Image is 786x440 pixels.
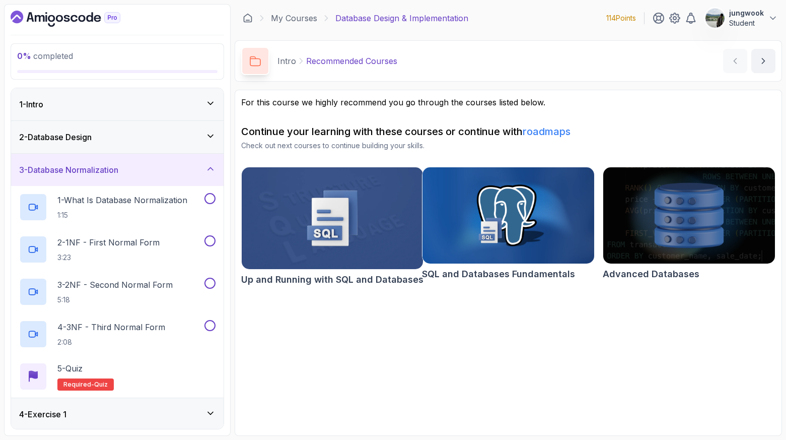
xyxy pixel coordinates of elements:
[19,131,92,143] h3: 2 - Database Design
[271,12,317,24] a: My Courses
[19,235,216,264] button: 2-1NF - First Normal Form3:23
[243,13,253,23] a: Dashboard
[744,400,776,430] iframe: chat widget
[242,167,423,269] img: Up and Running with SQL and Databases card
[11,398,224,430] button: 4-Exercise 1
[523,125,570,138] a: roadmaps
[57,295,173,305] p: 5:18
[11,121,224,153] button: 2-Database Design
[94,381,108,389] span: quiz
[241,167,423,287] a: Up and Running with SQL and Databases cardUp and Running with SQL and Databases
[57,362,83,374] p: 5 - Quiz
[751,49,775,73] button: next content
[606,13,636,23] p: 114 Points
[11,154,224,186] button: 3-Database Normalization
[241,124,775,139] h2: Continue your learning with these courses or continue with
[705,9,725,28] img: user profile image
[705,8,778,28] button: user profile imagejungwookStudent
[19,362,216,391] button: 5-QuizRequired-quiz
[422,167,594,264] img: SQL and Databases Fundamentals card
[17,51,73,61] span: completed
[19,408,66,420] h3: 4 - Exercise 1
[241,141,775,151] p: Check out next courses to continue building your skills.
[335,12,468,24] p: Database Design & Implementation
[19,320,216,348] button: 4-3NF - Third Normal Form2:08
[57,253,160,263] p: 3:23
[723,49,747,73] button: previous content
[241,273,423,287] h2: Up and Running with SQL and Databases
[17,51,31,61] span: 0 %
[19,193,216,221] button: 1-What Is Database Normalization1:15
[19,164,118,176] h3: 3 - Database Normalization
[422,167,595,281] a: SQL and Databases Fundamentals cardSQL and Databases Fundamentals
[57,236,160,248] p: 2 - 1NF - First Normal Form
[11,88,224,120] button: 1-Intro
[241,96,775,108] p: For this course we highly recommend you go through the courses listed below.
[11,11,144,27] a: Dashboard
[19,278,216,306] button: 3-2NF - Second Normal Form5:18
[63,381,94,389] span: Required-
[57,321,165,333] p: 4 - 3NF - Third Normal Form
[603,167,775,264] img: Advanced Databases card
[306,55,397,67] p: Recommended Courses
[57,210,187,220] p: 1:15
[57,279,173,291] p: 3 - 2NF - Second Normal Form
[422,267,575,281] h2: SQL and Databases Fundamentals
[277,55,296,67] p: Intro
[603,167,775,281] a: Advanced Databases cardAdvanced Databases
[603,267,699,281] h2: Advanced Databases
[19,98,43,110] h3: 1 - Intro
[57,337,165,347] p: 2:08
[729,8,764,18] p: jungwook
[57,194,187,206] p: 1 - What Is Database Normalization
[729,18,764,28] p: Student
